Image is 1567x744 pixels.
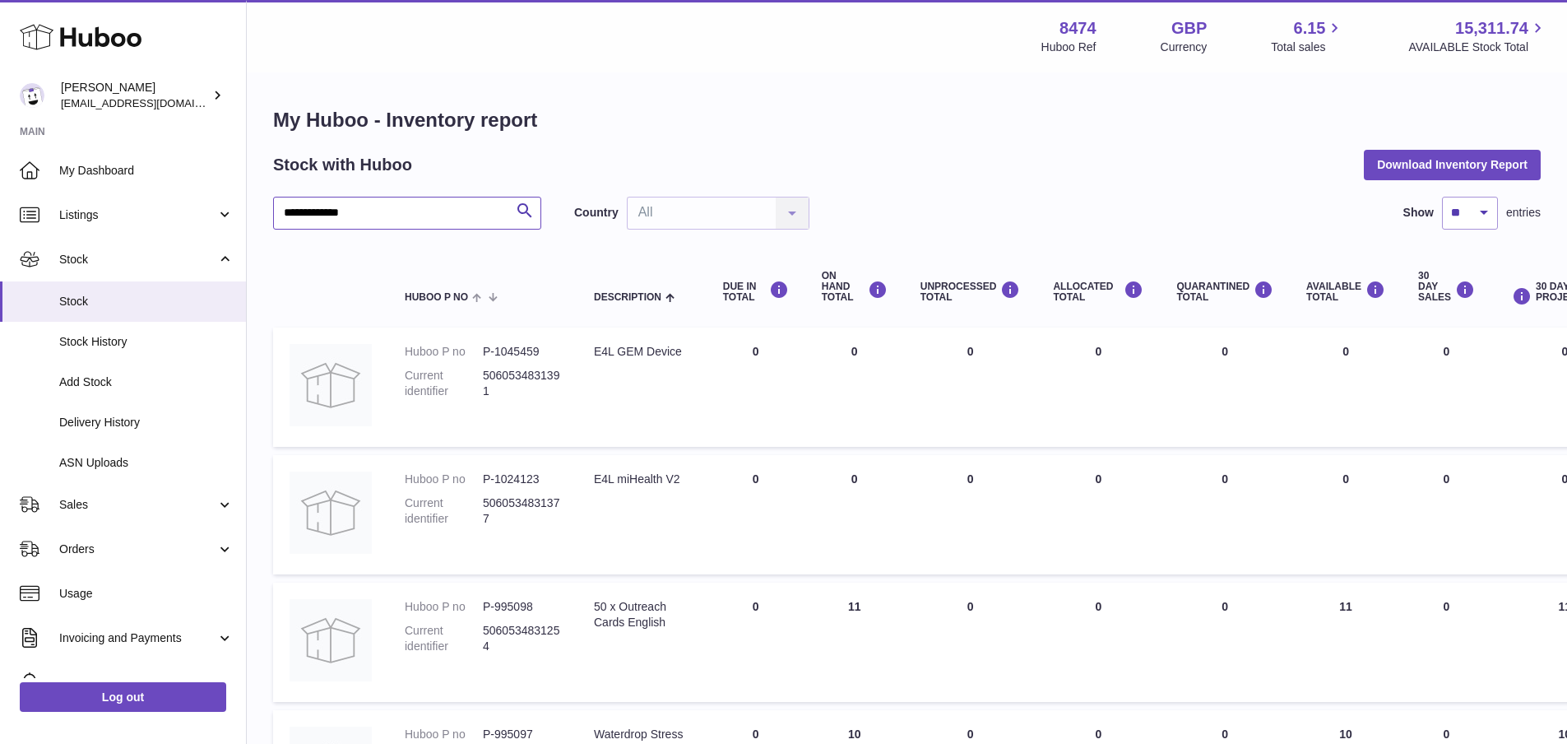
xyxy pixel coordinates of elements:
[1455,17,1528,40] span: 15,311.74
[1402,455,1491,574] td: 0
[405,292,468,303] span: Huboo P no
[1402,328,1491,447] td: 0
[904,455,1037,574] td: 0
[59,207,216,223] span: Listings
[1408,40,1547,55] span: AVAILABLE Stock Total
[1222,472,1228,486] span: 0
[1171,17,1207,40] strong: GBP
[290,472,372,554] img: product image
[805,583,904,702] td: 11
[483,599,561,615] dd: P-995098
[1036,328,1160,447] td: 0
[59,455,234,471] span: ASN Uploads
[1294,17,1326,40] span: 6.15
[707,328,805,447] td: 0
[904,583,1037,702] td: 0
[405,727,483,742] dt: Huboo P no
[290,599,372,681] img: product image
[920,281,1021,303] div: UNPROCESSED Total
[483,727,561,742] dd: P-995097
[904,328,1037,447] td: 0
[574,205,619,221] label: Country
[1506,205,1541,221] span: entries
[20,83,44,108] img: internalAdmin-8474@internal.huboo.com
[1306,281,1385,303] div: AVAILABLE Total
[61,80,209,111] div: [PERSON_NAME]
[483,368,561,399] dd: 5060534831391
[405,623,483,654] dt: Current identifier
[1053,281,1143,303] div: ALLOCATED Total
[59,630,216,646] span: Invoicing and Payments
[805,455,904,574] td: 0
[1271,40,1344,55] span: Total sales
[483,623,561,654] dd: 5060534831254
[723,281,789,303] div: DUE IN TOTAL
[290,344,372,426] img: product image
[59,334,234,350] span: Stock History
[1176,281,1273,303] div: QUARANTINED Total
[1364,150,1541,179] button: Download Inventory Report
[594,292,661,303] span: Description
[59,586,234,602] span: Usage
[1222,345,1228,358] span: 0
[594,344,690,360] div: E4L GEM Device
[1041,40,1096,55] div: Huboo Ref
[405,495,483,527] dt: Current identifier
[594,599,690,630] div: 50 x Outreach Cards English
[59,415,234,430] span: Delivery History
[273,154,412,176] h2: Stock with Huboo
[273,107,1541,133] h1: My Huboo - Inventory report
[20,682,226,712] a: Log out
[405,472,483,487] dt: Huboo P no
[1222,728,1228,741] span: 0
[707,583,805,702] td: 0
[405,368,483,399] dt: Current identifier
[1402,583,1491,702] td: 0
[1222,600,1228,613] span: 0
[805,328,904,447] td: 0
[483,495,561,527] dd: 5060534831377
[1271,17,1344,55] a: 6.15 Total sales
[483,472,561,487] dd: P-1024123
[59,294,234,309] span: Stock
[1290,455,1402,574] td: 0
[1059,17,1096,40] strong: 8474
[61,96,242,109] span: [EMAIL_ADDRESS][DOMAIN_NAME]
[59,374,234,390] span: Add Stock
[1418,271,1475,304] div: 30 DAY SALES
[1408,17,1547,55] a: 15,311.74 AVAILABLE Stock Total
[1290,328,1402,447] td: 0
[483,344,561,360] dd: P-1045459
[59,163,234,179] span: My Dashboard
[594,472,690,487] div: E4L miHealth V2
[405,344,483,360] dt: Huboo P no
[1036,455,1160,574] td: 0
[1036,583,1160,702] td: 0
[1161,40,1208,55] div: Currency
[1290,583,1402,702] td: 11
[59,497,216,513] span: Sales
[1403,205,1434,221] label: Show
[707,455,805,574] td: 0
[59,252,216,267] span: Stock
[59,542,216,557] span: Orders
[822,271,888,304] div: ON HAND Total
[59,675,234,691] span: Cases
[405,599,483,615] dt: Huboo P no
